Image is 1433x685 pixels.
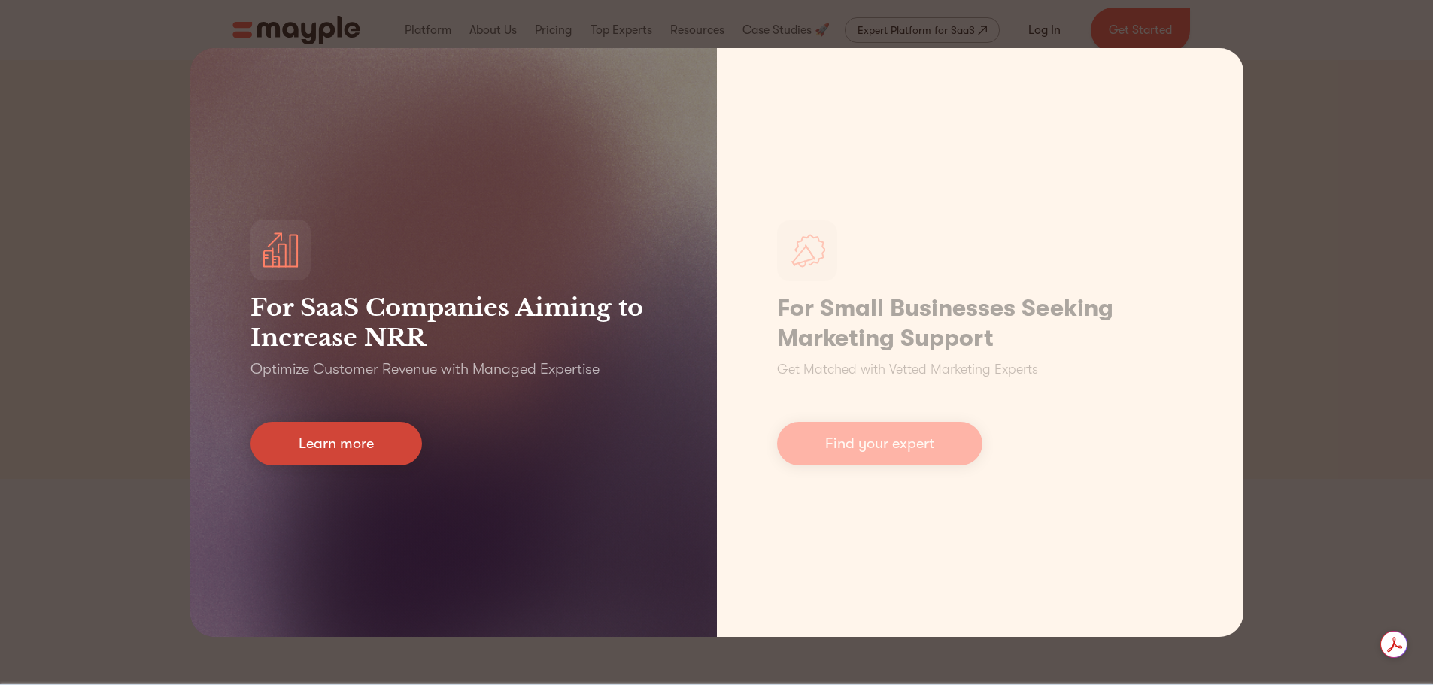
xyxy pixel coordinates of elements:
[250,359,600,380] p: Optimize Customer Revenue with Managed Expertise
[250,292,657,353] h3: For SaaS Companies Aiming to Increase NRR
[777,293,1183,353] h1: For Small Businesses Seeking Marketing Support
[777,422,982,465] a: Find your expert
[250,422,422,465] a: Learn more
[777,359,1038,380] p: Get Matched with Vetted Marketing Experts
